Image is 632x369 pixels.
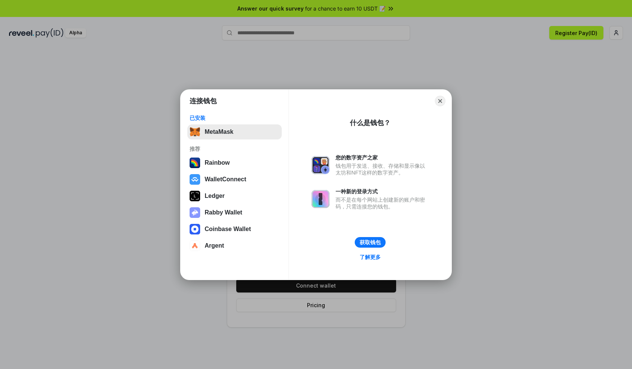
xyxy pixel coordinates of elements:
[190,207,200,218] img: svg+xml,%3Csvg%20xmlns%3D%22http%3A%2F%2Fwww.w3.org%2F2000%2Fsvg%22%20fill%3D%22none%22%20viewBox...
[355,252,385,262] a: 了解更多
[190,127,200,137] img: svg+xml,%3Csvg%20fill%3D%22none%22%20height%3D%2233%22%20viewBox%3D%220%200%2035%2033%22%20width%...
[350,118,390,127] div: 什么是钱包？
[435,96,445,106] button: Close
[311,156,330,174] img: svg+xml,%3Csvg%20xmlns%3D%22http%3A%2F%2Fwww.w3.org%2F2000%2Fsvg%22%20fill%3D%22none%22%20viewBox...
[360,239,381,246] div: 获取钱包
[187,155,282,170] button: Rainbow
[187,222,282,237] button: Coinbase Wallet
[190,96,217,106] h1: 连接钱包
[360,254,381,260] div: 了解更多
[336,188,429,195] div: 一种新的登录方式
[205,129,233,135] div: MetaMask
[187,238,282,253] button: Argent
[205,209,242,216] div: Rabby Wallet
[190,240,200,251] img: svg+xml,%3Csvg%20width%3D%2228%22%20height%3D%2228%22%20viewBox%3D%220%200%2028%2028%22%20fill%3D...
[205,193,225,199] div: Ledger
[187,124,282,139] button: MetaMask
[190,174,200,185] img: svg+xml,%3Csvg%20width%3D%2228%22%20height%3D%2228%22%20viewBox%3D%220%200%2028%2028%22%20fill%3D...
[187,188,282,204] button: Ledger
[205,226,251,233] div: Coinbase Wallet
[205,242,224,249] div: Argent
[190,158,200,168] img: svg+xml,%3Csvg%20width%3D%22120%22%20height%3D%22120%22%20viewBox%3D%220%200%20120%20120%22%20fil...
[187,205,282,220] button: Rabby Wallet
[190,224,200,234] img: svg+xml,%3Csvg%20width%3D%2228%22%20height%3D%2228%22%20viewBox%3D%220%200%2028%2028%22%20fill%3D...
[190,191,200,201] img: svg+xml,%3Csvg%20xmlns%3D%22http%3A%2F%2Fwww.w3.org%2F2000%2Fsvg%22%20width%3D%2228%22%20height%3...
[205,176,246,183] div: WalletConnect
[190,145,280,152] div: 推荐
[336,162,429,176] div: 钱包用于发送、接收、存储和显示像以太坊和NFT这样的数字资产。
[336,196,429,210] div: 而不是在每个网站上创建新的账户和密码，只需连接您的钱包。
[311,190,330,208] img: svg+xml,%3Csvg%20xmlns%3D%22http%3A%2F%2Fwww.w3.org%2F2000%2Fsvg%22%20fill%3D%22none%22%20viewBox...
[336,154,429,161] div: 您的数字资产之家
[205,159,230,166] div: Rainbow
[190,115,280,121] div: 已安装
[187,172,282,187] button: WalletConnect
[355,237,386,248] button: 获取钱包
